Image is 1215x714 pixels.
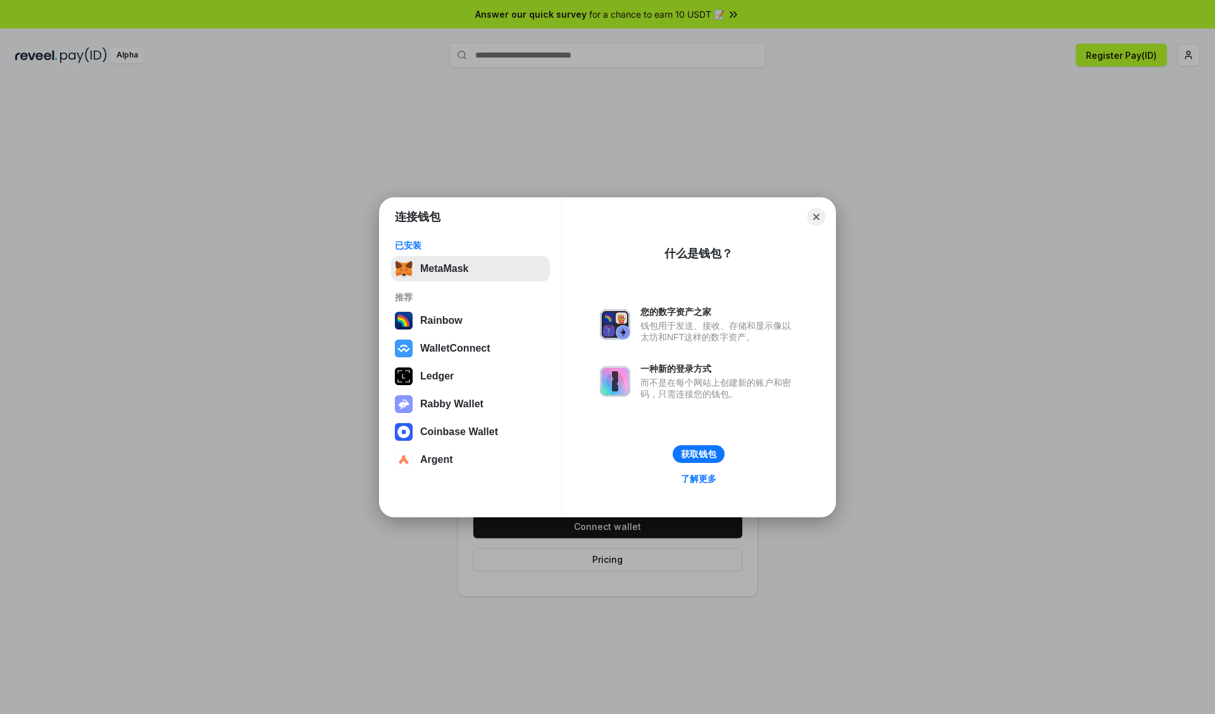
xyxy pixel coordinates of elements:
[673,471,724,487] a: 了解更多
[395,395,413,413] img: svg+xml,%3Csvg%20xmlns%3D%22http%3A%2F%2Fwww.w3.org%2F2000%2Fsvg%22%20fill%3D%22none%22%20viewBox...
[600,309,630,340] img: svg+xml,%3Csvg%20xmlns%3D%22http%3A%2F%2Fwww.w3.org%2F2000%2Fsvg%22%20fill%3D%22none%22%20viewBox...
[395,209,440,225] h1: 连接钱包
[420,343,490,354] div: WalletConnect
[640,377,797,400] div: 而不是在每个网站上创建新的账户和密码，只需连接您的钱包。
[420,371,454,382] div: Ledger
[673,445,725,463] button: 获取钱包
[395,340,413,357] img: svg+xml,%3Csvg%20width%3D%2228%22%20height%3D%2228%22%20viewBox%3D%220%200%2028%2028%22%20fill%3D...
[395,292,546,303] div: 推荐
[391,256,550,281] button: MetaMask
[395,367,413,385] img: svg+xml,%3Csvg%20xmlns%3D%22http%3A%2F%2Fwww.w3.org%2F2000%2Fsvg%22%20width%3D%2228%22%20height%3...
[420,263,468,274] div: MetaMask
[807,208,825,226] button: Close
[391,391,550,417] button: Rabby Wallet
[391,419,550,445] button: Coinbase Wallet
[420,398,483,410] div: Rabby Wallet
[391,447,550,472] button: Argent
[395,240,546,251] div: 已安装
[395,423,413,441] img: svg+xml,%3Csvg%20width%3D%2228%22%20height%3D%2228%22%20viewBox%3D%220%200%2028%2028%22%20fill%3D...
[391,364,550,389] button: Ledger
[395,451,413,469] img: svg+xml,%3Csvg%20width%3D%2228%22%20height%3D%2228%22%20viewBox%3D%220%200%2028%2028%22%20fill%3D...
[681,473,716,484] div: 了解更多
[640,306,797,317] div: 您的数字资产之家
[420,454,453,465] div: Argent
[395,312,413,329] img: svg+xml,%3Csvg%20width%3D%22120%22%20height%3D%22120%22%20viewBox%3D%220%200%20120%20120%22%20fil...
[600,366,630,397] img: svg+xml,%3Csvg%20xmlns%3D%22http%3A%2F%2Fwww.w3.org%2F2000%2Fsvg%22%20fill%3D%22none%22%20viewBox...
[420,426,498,438] div: Coinbase Wallet
[664,246,733,261] div: 什么是钱包？
[681,448,716,460] div: 获取钱包
[640,320,797,343] div: 钱包用于发送、接收、存储和显示像以太坊和NFT这样的数字资产。
[395,260,413,278] img: svg+xml,%3Csvg%20fill%3D%22none%22%20height%3D%2233%22%20viewBox%3D%220%200%2035%2033%22%20width%...
[391,336,550,361] button: WalletConnect
[420,315,463,326] div: Rainbow
[640,363,797,374] div: 一种新的登录方式
[391,308,550,333] button: Rainbow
